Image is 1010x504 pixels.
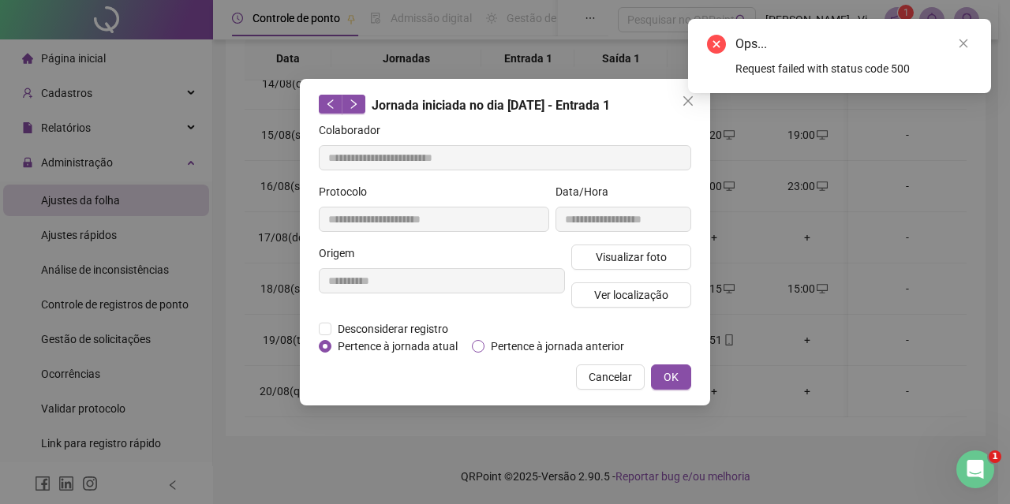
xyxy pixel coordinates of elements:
button: left [319,95,342,114]
label: Colaborador [319,121,391,139]
span: Desconsiderar registro [331,320,454,338]
span: Cancelar [589,368,632,386]
label: Protocolo [319,183,377,200]
span: Pertence à jornada anterior [484,338,630,355]
span: left [325,99,336,110]
button: Close [675,88,701,114]
label: Data/Hora [555,183,619,200]
button: Visualizar foto [571,245,691,270]
span: Pertence à jornada atual [331,338,464,355]
button: Cancelar [576,364,645,390]
iframe: Intercom live chat [956,450,994,488]
div: Jornada iniciada no dia [DATE] - Entrada 1 [319,95,691,115]
span: close-circle [707,35,726,54]
label: Origem [319,245,365,262]
button: right [342,95,365,114]
span: OK [664,368,679,386]
div: Request failed with status code 500 [735,60,972,77]
a: Close [955,35,972,52]
div: Ops... [735,35,972,54]
button: OK [651,364,691,390]
span: close [958,38,969,49]
span: close [682,95,694,107]
button: Ver localização [571,282,691,308]
span: Ver localização [594,286,668,304]
span: 1 [989,450,1001,463]
span: Visualizar foto [596,248,667,266]
span: right [348,99,359,110]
